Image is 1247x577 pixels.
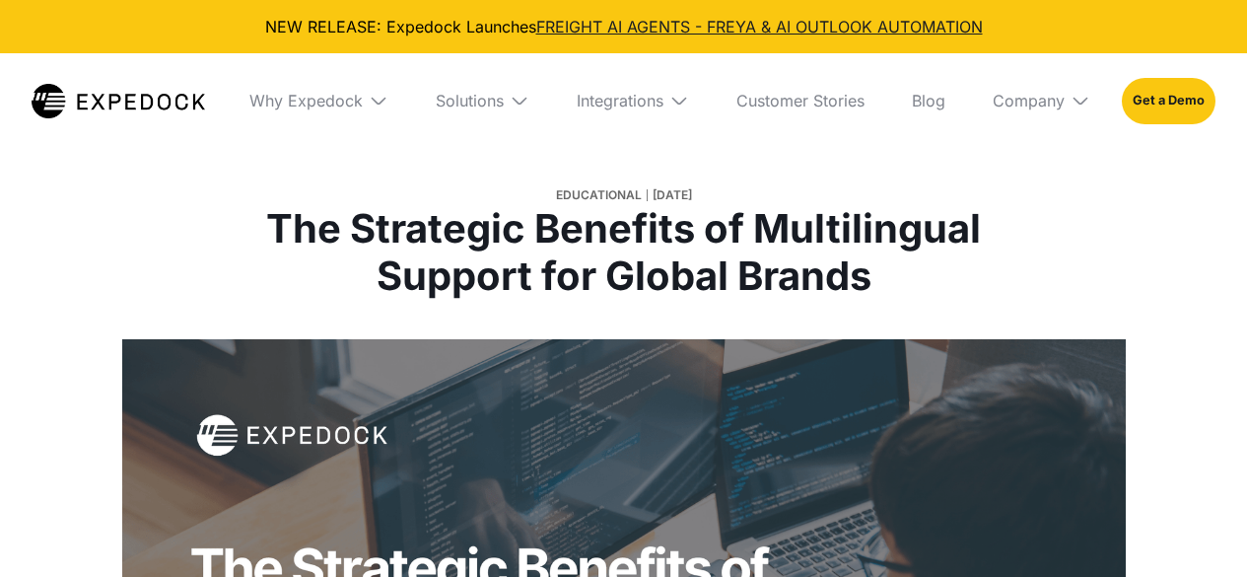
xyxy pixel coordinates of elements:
h1: The Strategic Benefits of Multilingual Support for Global Brands [258,205,990,300]
a: Customer Stories [721,53,880,148]
div: [DATE] [653,185,692,205]
a: Blog [896,53,961,148]
div: Educational [556,185,642,205]
div: Solutions [436,91,504,110]
div: Why Expedock [249,91,363,110]
a: Get a Demo [1122,78,1215,123]
div: Company [993,91,1065,110]
div: NEW RELEASE: Expedock Launches [16,16,1231,37]
div: Integrations [577,91,663,110]
a: FREIGHT AI AGENTS - FREYA & AI OUTLOOK AUTOMATION [536,17,983,36]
